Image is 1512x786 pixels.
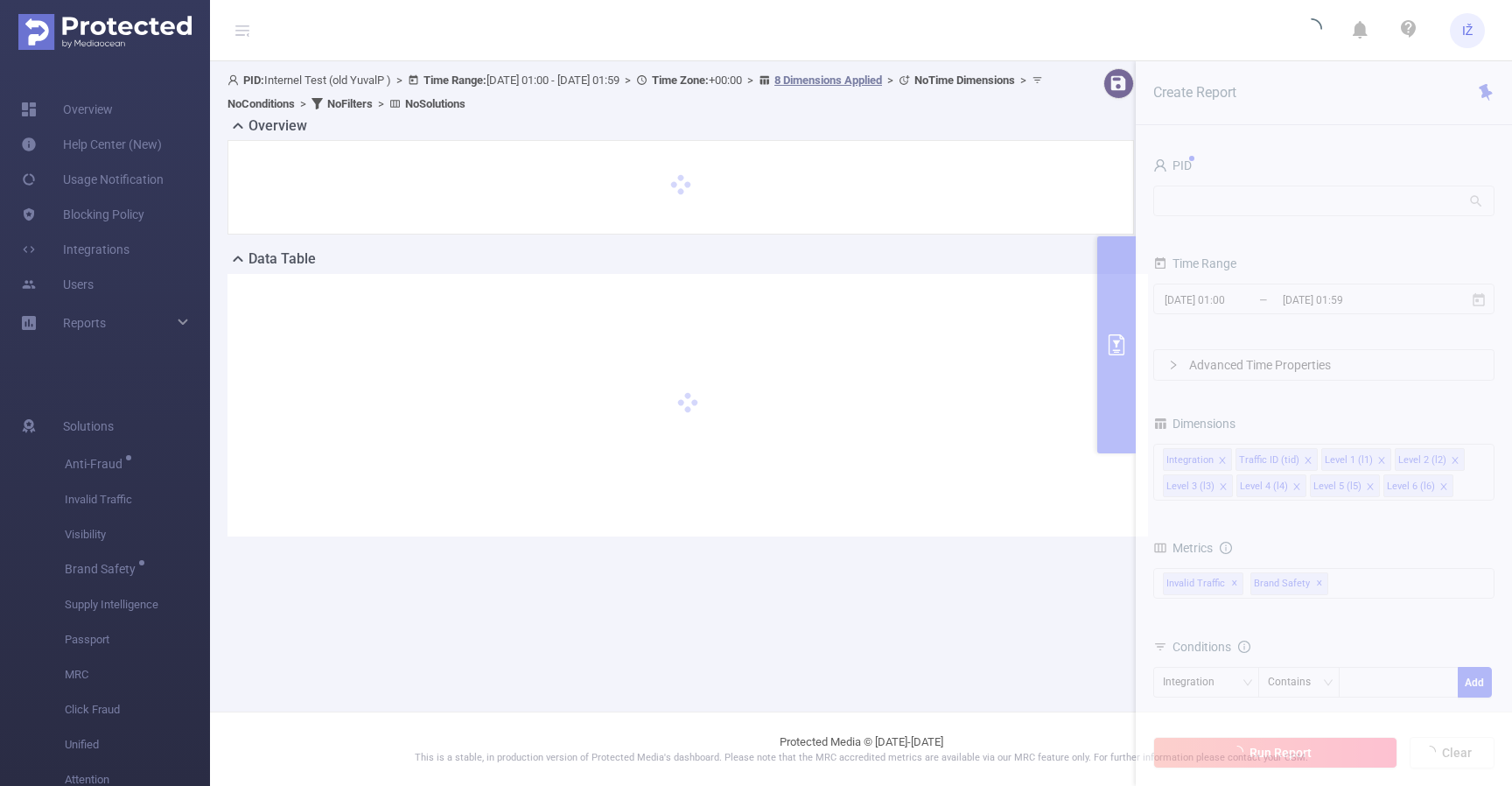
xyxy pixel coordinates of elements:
a: Users [21,267,94,302]
span: Brand Safety [65,563,142,575]
h2: Data Table [248,249,316,270]
u: 8 Dimensions Applied [774,74,882,87]
span: > [619,74,636,87]
b: Time Range: [423,74,486,87]
b: No Time Dimensions [914,74,1015,87]
p: This is a stable, in production version of Protected Media's dashboard. Please note that the MRC ... [254,751,1468,766]
b: No Conditions [227,97,295,110]
span: Internel Test (old YuvalP ) [DATE] 01:00 - [DATE] 01:59 +00:00 [227,74,1047,110]
span: Invalid Traffic [65,482,210,517]
span: Click Fraud [65,692,210,727]
a: Help Center (New) [21,127,162,162]
span: MRC [65,657,210,692]
span: Supply Intelligence [65,587,210,622]
h2: Overview [248,116,307,137]
i: icon: loading [1301,18,1322,43]
img: Protected Media [18,14,192,50]
span: Reports [63,316,106,330]
footer: Protected Media © [DATE]-[DATE] [210,712,1512,786]
a: Usage Notification [21,162,164,197]
span: > [1015,74,1032,87]
a: Overview [21,92,113,127]
span: > [742,74,759,87]
span: Passport [65,622,210,657]
a: Integrations [21,232,129,267]
a: Blocking Policy [21,197,144,232]
span: IŽ [1462,13,1473,48]
span: Unified [65,727,210,762]
span: > [373,97,389,110]
b: PID: [243,74,264,87]
a: Reports [63,305,106,340]
span: > [882,74,899,87]
i: icon: user [227,74,243,86]
span: > [295,97,311,110]
span: Solutions [63,409,114,444]
b: Time Zone: [652,74,709,87]
b: No Solutions [405,97,465,110]
span: > [391,74,408,87]
span: Visibility [65,517,210,552]
b: No Filters [327,97,373,110]
span: Anti-Fraud [65,458,129,470]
